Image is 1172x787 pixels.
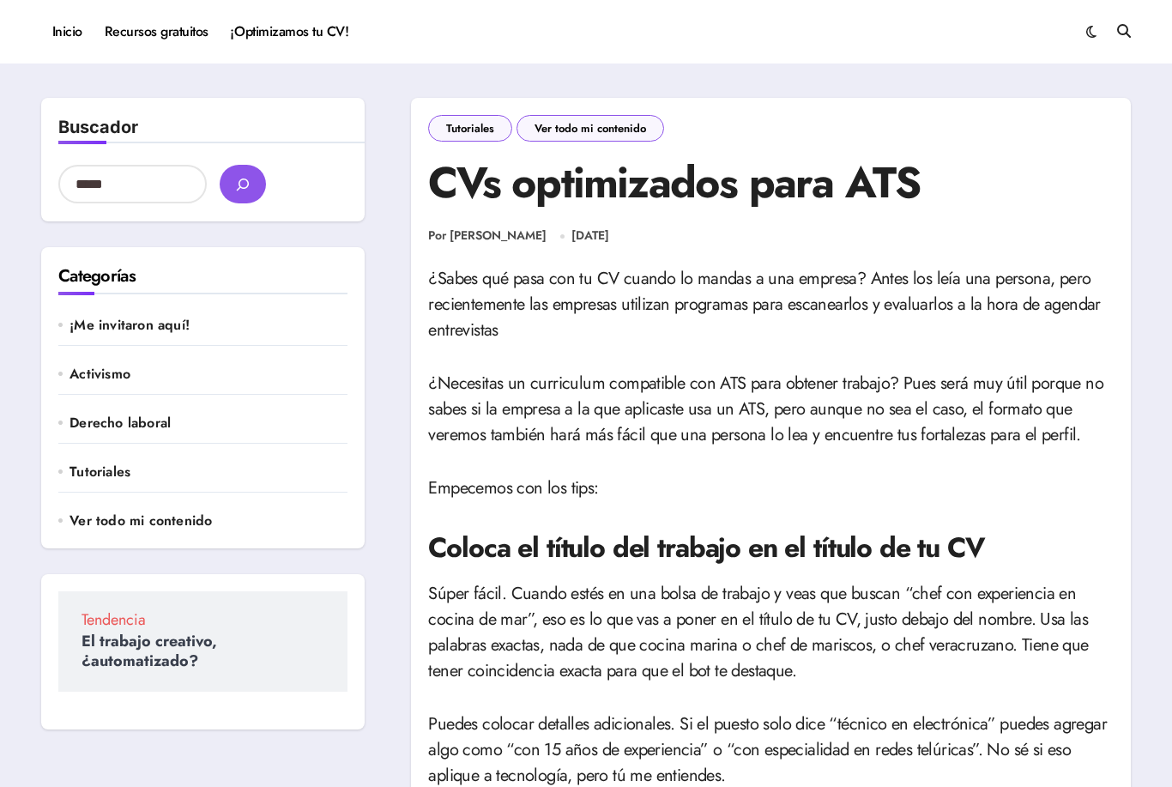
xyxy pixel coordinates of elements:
[428,154,1114,210] h1: CVs optimizados para ATS
[69,414,347,433] a: Derecho laboral
[428,371,1114,448] p: ¿Necesitas un curriculum compatible con ATS para obtener trabajo? Pues será muy útil porque no sa...
[571,227,609,244] time: [DATE]
[69,512,347,530] a: Ver todo mi contenido
[82,630,217,671] a: El trabajo creativo, ¿automatizado?
[428,581,1114,684] p: Súper fácil. Cuando estés en una bolsa de trabajo y veas que buscan “chef con experiencia en coci...
[428,227,547,245] a: Por [PERSON_NAME]
[220,9,359,55] a: ¡Optimizamos tu CV!
[220,165,266,203] button: buscar
[428,115,512,142] a: Tutoriales
[58,264,347,288] h2: Categorías
[69,463,347,481] a: Tutoriales
[428,266,1114,343] p: ¿Sabes qué pasa con tu CV cuando lo mandas a una empresa? Antes los leía una persona, pero recien...
[517,115,664,142] a: Ver todo mi contenido
[94,9,220,55] a: Recursos gratuitos
[571,227,609,245] a: [DATE]
[428,529,1114,567] h2: Coloca el título del trabajo en el título de tu CV
[69,316,347,335] a: ¡Me invitaron aquí!
[69,365,347,384] a: Activismo
[82,612,324,627] span: Tendencia
[58,117,138,137] label: Buscador
[428,475,1114,501] p: Empecemos con los tips:
[41,9,94,55] a: Inicio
